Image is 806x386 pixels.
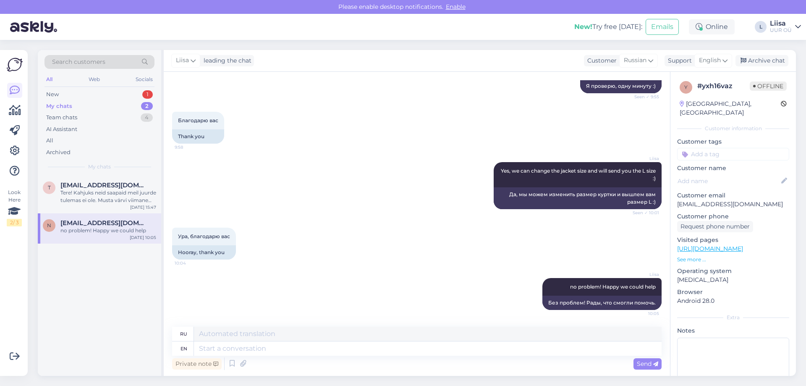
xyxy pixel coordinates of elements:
[750,81,787,91] span: Offline
[770,20,801,34] a: LiisaUUR OÜ
[181,341,187,356] div: en
[677,297,789,305] p: Android 28.0
[501,168,657,181] span: Yes, we can change the jacket size and will send you the L size :)
[46,148,71,157] div: Archived
[46,90,59,99] div: New
[172,129,224,144] div: Thank you
[172,358,222,370] div: Private note
[52,58,105,66] span: Search customers
[689,19,735,34] div: Online
[130,234,156,241] div: [DATE] 10:05
[677,256,789,263] p: See more ...
[7,219,22,226] div: 2 / 3
[46,113,77,122] div: Team chats
[677,212,789,221] p: Customer phone
[130,204,156,210] div: [DATE] 15:47
[678,176,780,186] input: Add name
[180,327,187,341] div: ru
[48,184,51,191] span: t
[134,74,154,85] div: Socials
[637,360,658,368] span: Send
[47,222,51,228] span: n
[677,148,789,160] input: Add a tag
[628,155,659,162] span: Liisa
[46,102,72,110] div: My chats
[494,187,662,209] div: Да, мы можем изменить размер куртки и вышлем вам размер L :)
[60,219,148,227] span: nastja.kucerenko@gmail.com
[770,27,792,34] div: UUR OÜ
[443,3,468,11] span: Enable
[542,296,662,310] div: Без проблем! Рады, что смогли помочь.
[574,22,642,32] div: Try free [DATE]:
[200,56,251,65] div: leading the chat
[699,56,721,65] span: English
[677,267,789,276] p: Operating system
[60,189,156,204] div: Tere! Kahjuks neid saapaid meil juurde tulemas ei ole. Musta värvi viimane suurus 38. Taupe tooni...
[584,56,617,65] div: Customer
[677,326,789,335] p: Notes
[677,137,789,146] p: Customer tags
[628,210,659,216] span: Seen ✓ 10:01
[677,200,789,209] p: [EMAIL_ADDRESS][DOMAIN_NAME]
[178,117,218,123] span: Благодарю вас
[46,125,77,134] div: AI Assistant
[677,245,743,252] a: [URL][DOMAIN_NAME]
[665,56,692,65] div: Support
[570,284,656,290] span: no problem! Happy we could help
[628,94,659,100] span: Seen ✓ 9:55
[580,79,662,93] div: Я проверю, одну минуту :)
[60,227,156,234] div: no problem! Happy we could help
[755,21,767,33] div: L
[88,163,111,171] span: My chats
[172,245,236,260] div: Hooray, thank you
[628,271,659,278] span: Liisa
[142,90,153,99] div: 1
[680,100,781,117] div: [GEOGRAPHIC_DATA], [GEOGRAPHIC_DATA]
[60,181,148,189] span: triinu.noormets@gmail.com
[677,164,789,173] p: Customer name
[624,56,646,65] span: Russian
[44,74,54,85] div: All
[176,56,189,65] span: Liisa
[677,236,789,244] p: Visited pages
[677,288,789,297] p: Browser
[735,55,788,66] div: Archive chat
[141,102,153,110] div: 2
[677,276,789,284] p: [MEDICAL_DATA]
[697,81,750,91] div: # yxh16vaz
[574,23,592,31] b: New!
[175,144,206,150] span: 9:58
[46,137,53,145] div: All
[7,189,22,226] div: Look Here
[87,74,102,85] div: Web
[770,20,792,27] div: Liisa
[178,233,230,239] span: Ура, благодарю вас
[677,191,789,200] p: Customer email
[141,113,153,122] div: 4
[677,125,789,132] div: Customer information
[677,221,753,232] div: Request phone number
[646,19,679,35] button: Emails
[677,314,789,321] div: Extra
[175,260,206,266] span: 10:04
[628,310,659,317] span: 10:05
[684,84,688,90] span: y
[7,57,23,73] img: Askly Logo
